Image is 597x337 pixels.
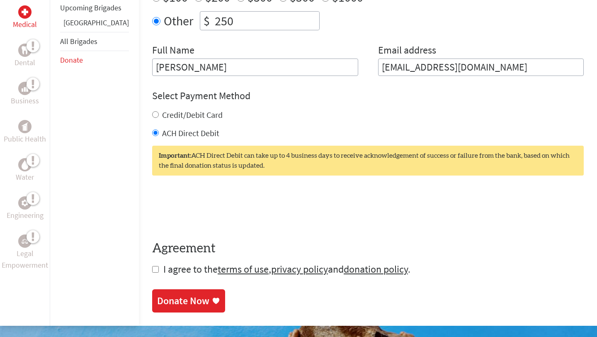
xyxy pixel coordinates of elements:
img: Business [22,85,28,92]
div: Public Health [18,120,32,133]
label: Email address [378,44,436,59]
div: ACH Direct Debit can take up to 4 business days to receive acknowledgement of success or failure ... [152,146,584,176]
a: All Brigades [60,37,97,46]
img: Engineering [22,200,28,206]
input: Your Email [378,59,584,76]
li: All Brigades [60,32,129,51]
div: Engineering [18,196,32,210]
div: Dental [18,44,32,57]
a: terms of use [218,263,269,276]
div: $ [200,12,213,30]
p: Legal Empowerment [2,248,48,271]
a: BusinessBusiness [11,82,39,107]
a: [GEOGRAPHIC_DATA] [63,18,129,27]
img: Water [22,160,28,170]
a: Public HealthPublic Health [4,120,46,145]
label: Full Name [152,44,194,59]
p: Water [16,171,34,183]
p: Public Health [4,133,46,145]
div: Water [18,158,32,171]
a: WaterWater [16,158,34,183]
h4: Agreement [152,241,584,256]
img: Dental [22,46,28,54]
div: Legal Empowerment [18,234,32,248]
label: Credit/Debit Card [162,110,223,120]
img: Medical [22,9,28,15]
a: Donate Now [152,289,225,313]
p: Engineering [7,210,44,221]
input: Enter Amount [213,12,319,30]
strong: Important: [159,152,191,159]
p: Medical [13,19,37,30]
a: DentalDental [15,44,35,68]
li: Donate [60,51,129,69]
img: Legal Empowerment [22,239,28,244]
p: Business [11,95,39,107]
img: Public Health [22,122,28,131]
div: Medical [18,5,32,19]
a: EngineeringEngineering [7,196,44,221]
a: Upcoming Brigades [60,3,121,12]
a: donation policy [344,263,408,276]
a: Donate [60,55,83,65]
label: Other [164,11,193,30]
li: Panama [60,17,129,32]
span: I agree to the , and . [163,263,410,276]
iframe: reCAPTCHA [152,192,278,225]
a: MedicalMedical [13,5,37,30]
p: Dental [15,57,35,68]
input: Enter Full Name [152,59,358,76]
div: Donate Now [157,294,209,308]
a: Legal EmpowermentLegal Empowerment [2,234,48,271]
a: privacy policy [271,263,328,276]
label: ACH Direct Debit [162,128,219,138]
h4: Select Payment Method [152,89,584,103]
div: Business [18,82,32,95]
